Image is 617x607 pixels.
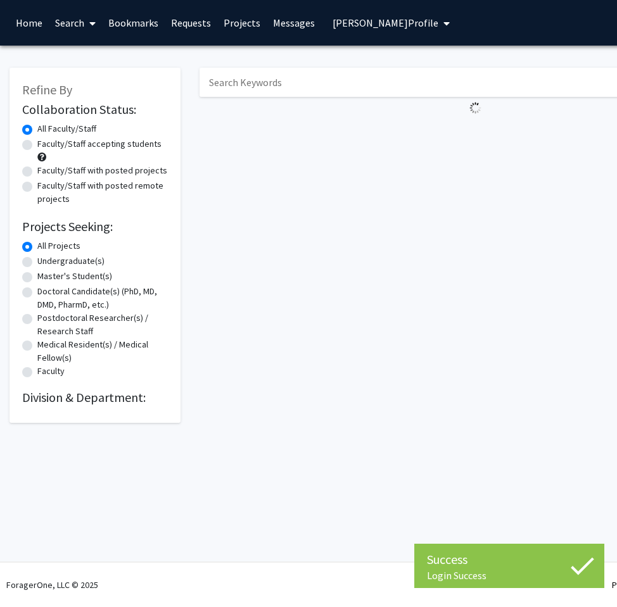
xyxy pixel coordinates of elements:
label: Postdoctoral Researcher(s) / Research Staff [37,311,168,338]
label: Faculty/Staff with posted projects [37,164,167,177]
a: Search [49,1,102,45]
label: All Projects [37,239,80,253]
h2: Collaboration Status: [22,102,168,117]
a: Projects [217,1,267,45]
div: Login Success [427,569,592,582]
label: Faculty [37,365,65,378]
img: Loading [464,97,487,119]
label: Medical Resident(s) / Medical Fellow(s) [37,338,168,365]
span: Refine By [22,82,72,97]
h2: Division & Department: [22,390,168,405]
span: [PERSON_NAME] Profile [333,16,438,29]
label: Doctoral Candidate(s) (PhD, MD, DMD, PharmD, etc.) [37,285,168,311]
label: Master's Student(s) [37,270,112,283]
a: Messages [267,1,321,45]
div: Success [427,550,592,569]
a: Home [10,1,49,45]
a: Requests [165,1,217,45]
label: Faculty/Staff accepting students [37,137,162,151]
div: ForagerOne, LLC © 2025 [6,563,98,607]
label: All Faculty/Staff [37,122,96,135]
a: Bookmarks [102,1,165,45]
h2: Projects Seeking: [22,219,168,234]
label: Undergraduate(s) [37,254,105,268]
label: Faculty/Staff with posted remote projects [37,179,168,206]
